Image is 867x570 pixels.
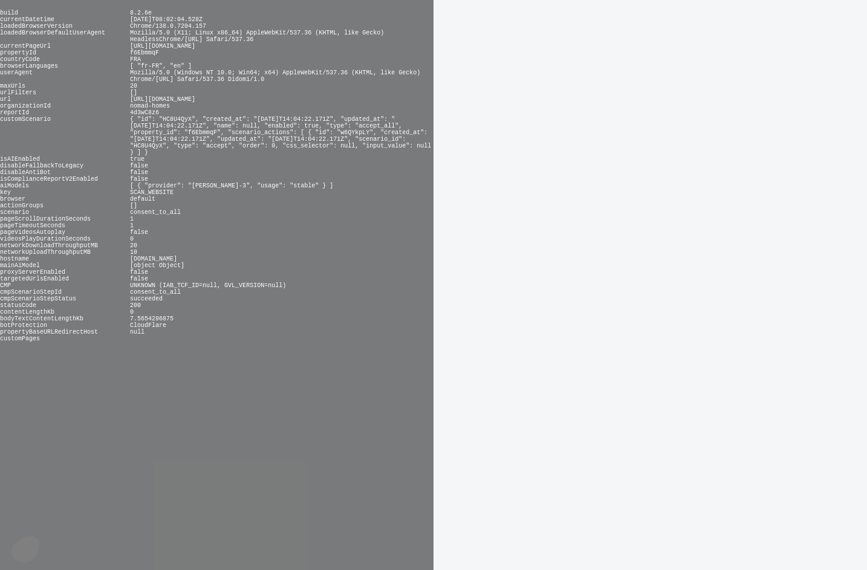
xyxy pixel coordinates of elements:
[130,89,137,96] pre: []
[130,202,137,209] pre: []
[130,322,166,329] pre: CloudFlare
[130,189,174,196] pre: SCAN_WEBSITE
[130,43,195,50] pre: [URL][DOMAIN_NAME]
[130,242,137,249] pre: 20
[130,196,155,202] pre: default
[130,329,144,335] pre: null
[130,103,170,109] pre: nomad-homes
[130,23,206,30] pre: Chrome/138.0.7204.157
[130,229,148,236] pre: false
[130,156,144,163] pre: true
[130,83,137,89] pre: 20
[130,309,134,316] pre: 0
[130,163,148,169] pre: false
[130,30,384,43] pre: Mozilla/5.0 (X11; Linux x86_64) AppleWebKit/537.36 (KHTML, like Gecko) HeadlessChrome/[URL] Safar...
[130,63,192,70] pre: [ "fr-FR", "en" ]
[130,216,134,222] pre: 1
[130,269,148,276] pre: false
[130,183,333,189] pre: [ { "provider": "[PERSON_NAME]-3", "usage": "stable" } ]
[130,249,137,256] pre: 10
[130,316,174,322] pre: 7.5654296875
[130,222,134,229] pre: 1
[130,169,148,176] pre: false
[130,289,181,296] pre: consent_to_all
[130,276,148,282] pre: false
[130,296,163,302] pre: succeeded
[130,209,181,216] pre: consent_to_all
[130,262,184,269] pre: [object Object]
[130,116,431,156] pre: { "id": "HC8U4QyX", "created_at": "[DATE]T14:04:22.171Z", "updated_at": "[DATE]T14:04:22.171Z", "...
[130,70,420,83] pre: Mozilla/5.0 (Windows NT 10.0; Win64; x64) AppleWebKit/537.36 (KHTML, like Gecko) Chrome/[URL] Saf...
[130,16,203,23] pre: [DATE]T08:02:04.528Z
[130,96,195,103] pre: [URL][DOMAIN_NAME]
[130,56,141,63] pre: FRA
[130,282,286,289] pre: UNKNOWN (IAB_TCF_ID=null, GVL_VERSION=null)
[130,50,159,56] pre: f6EbmmqF
[130,302,141,309] pre: 200
[130,176,148,183] pre: false
[130,236,134,242] pre: 0
[130,10,152,16] pre: 8.2.6e
[130,256,177,262] pre: [DOMAIN_NAME]
[130,109,159,116] pre: 4d3wC8z6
